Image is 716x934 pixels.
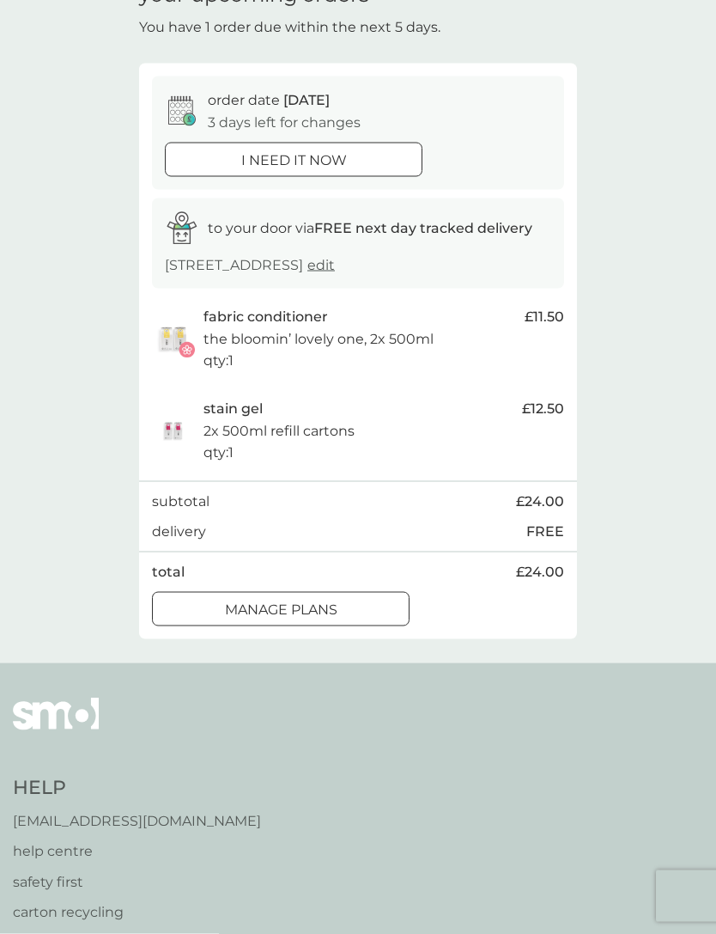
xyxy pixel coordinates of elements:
[203,328,434,351] p: the bloomin’ lovely one, 2x 500ml
[152,561,185,583] p: total
[241,150,347,172] p: i need it now
[13,840,261,863] a: help centre
[152,491,209,513] p: subtotal
[203,398,263,420] p: stain gel
[165,254,335,277] p: [STREET_ADDRESS]
[13,698,99,756] img: smol
[13,901,261,924] a: carton recycling
[516,491,564,513] span: £24.00
[522,398,564,420] span: £12.50
[139,16,440,39] p: You have 1 order due within the next 5 days.
[525,306,564,328] span: £11.50
[314,220,532,236] strong: FREE next day tracked delivery
[516,561,564,583] span: £24.00
[13,810,261,833] a: [EMAIL_ADDRESS][DOMAIN_NAME]
[165,143,422,177] button: i need it now
[203,442,234,464] p: qty : 1
[208,112,361,134] p: 3 days left for changes
[203,306,328,328] p: fabric conditioner
[208,89,330,112] p: order date
[283,92,330,108] span: [DATE]
[13,775,261,802] h4: Help
[203,350,234,372] p: qty : 1
[208,220,532,236] span: to your door via
[203,420,355,443] p: 2x 500ml refill cartons
[13,871,261,894] a: safety first
[225,599,337,621] p: manage plans
[526,521,564,543] p: FREE
[152,592,410,626] button: manage plans
[307,257,335,273] a: edit
[152,521,206,543] p: delivery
